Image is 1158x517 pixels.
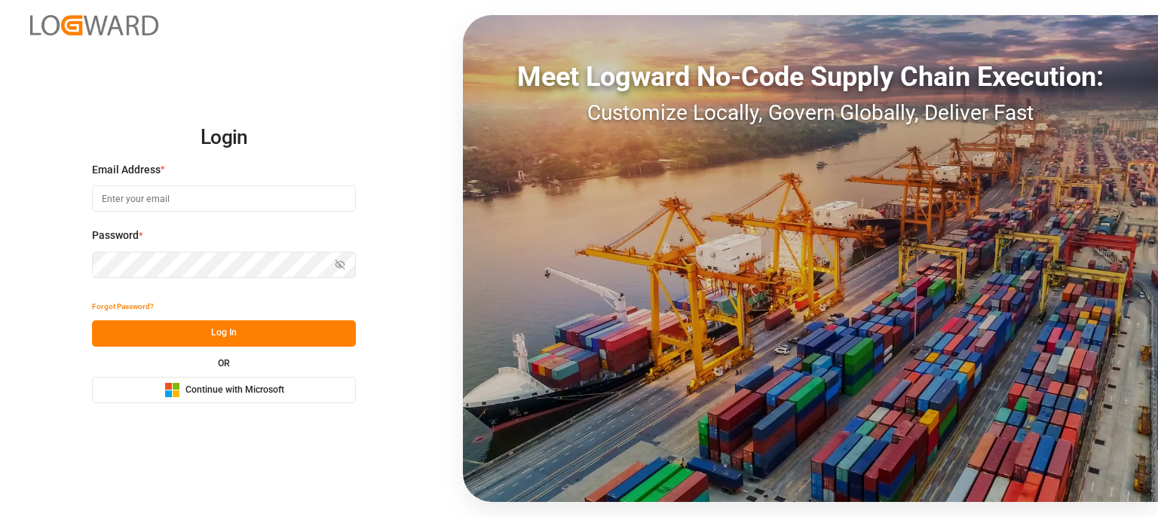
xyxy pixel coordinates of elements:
[92,162,161,178] span: Email Address
[92,228,139,243] span: Password
[92,377,356,403] button: Continue with Microsoft
[92,114,356,162] h2: Login
[30,15,158,35] img: Logward_new_orange.png
[92,185,356,212] input: Enter your email
[92,320,356,347] button: Log In
[463,97,1158,129] div: Customize Locally, Govern Globally, Deliver Fast
[218,359,230,368] small: OR
[463,57,1158,97] div: Meet Logward No-Code Supply Chain Execution:
[92,294,154,320] button: Forgot Password?
[185,384,284,397] span: Continue with Microsoft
